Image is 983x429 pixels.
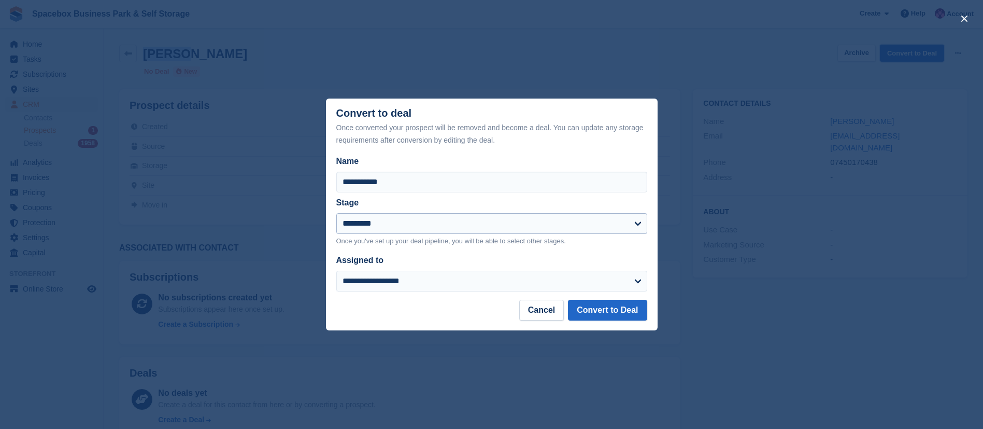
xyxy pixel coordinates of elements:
button: Cancel [519,300,564,321]
label: Name [336,155,647,168]
p: Once you've set up your deal pipeline, you will be able to select other stages. [336,236,647,246]
button: Convert to Deal [568,300,647,321]
div: Convert to deal [336,107,647,146]
label: Stage [336,198,359,207]
label: Assigned to [336,256,384,265]
div: Once converted your prospect will be removed and become a deal. You can update any storage requir... [336,121,647,146]
button: close [956,10,973,27]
